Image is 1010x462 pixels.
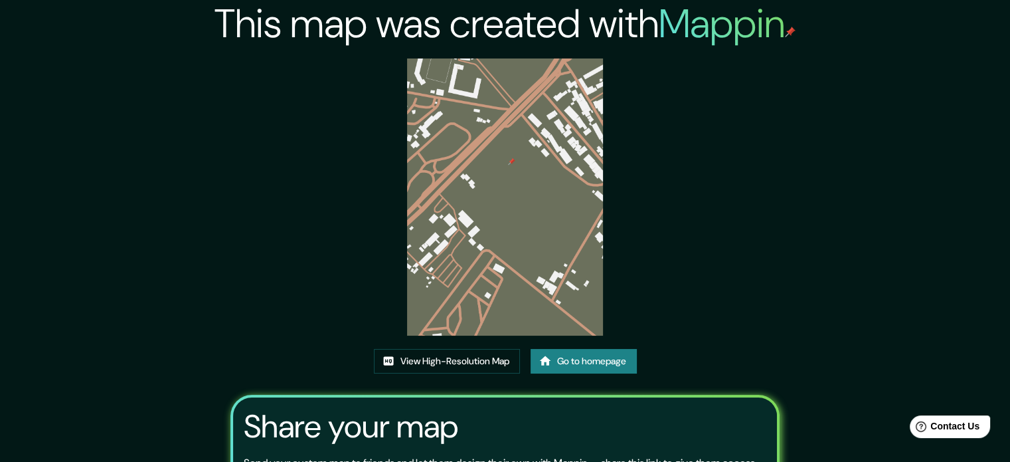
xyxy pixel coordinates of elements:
img: mappin-pin [785,27,796,37]
a: View High-Resolution Map [374,349,520,374]
img: created-map [407,58,603,336]
iframe: Help widget launcher [892,410,995,447]
a: Go to homepage [531,349,637,374]
h3: Share your map [244,408,458,445]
